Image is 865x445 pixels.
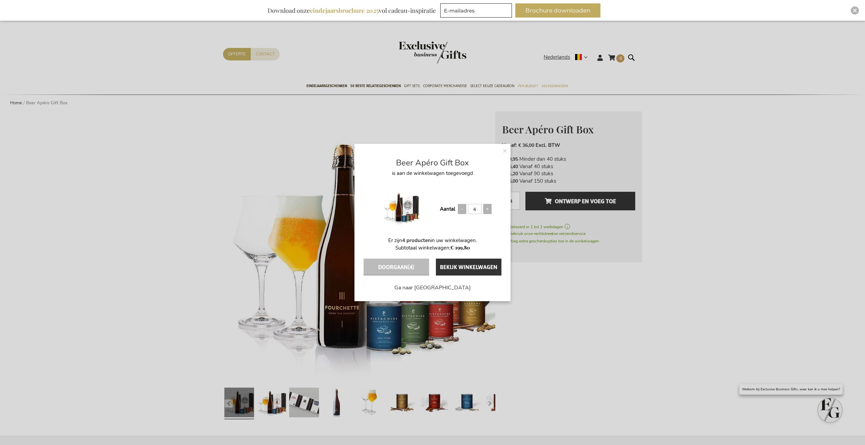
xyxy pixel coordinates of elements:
img: Beer Apéro Gift Box [382,181,419,235]
input: E-mailadres [440,3,512,18]
span: (4) [408,262,414,272]
a: 4 producten [402,237,431,244]
a: Ga naar [GEOGRAPHIC_DATA] [354,276,511,294]
button: Brochure downloaden [515,3,600,18]
form: marketing offers and promotions [440,3,514,20]
button: Bekijk winkelwagen [436,259,501,276]
img: Close [853,8,857,12]
input: Qty [468,204,481,214]
p: is aan de winkelwagen toegevoegd [354,170,511,177]
span: € 199,80 [450,244,470,251]
a: Beer Apéro Gift Box [362,181,440,237]
p: Er zijn in uw winkelwagen. [354,237,511,244]
span: Sluiten [503,146,507,156]
div: Download onze vol cadeau-inspiratie [265,3,439,18]
div: Close [851,6,859,15]
b: eindejaarsbrochure 2025 [310,6,379,15]
label: Aantal [440,204,455,214]
button: Doorgaan(4) [364,259,429,276]
p: Subtotaal winkelwagen: [354,244,511,252]
a: Beer Apéro Gift Box [360,157,505,168]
